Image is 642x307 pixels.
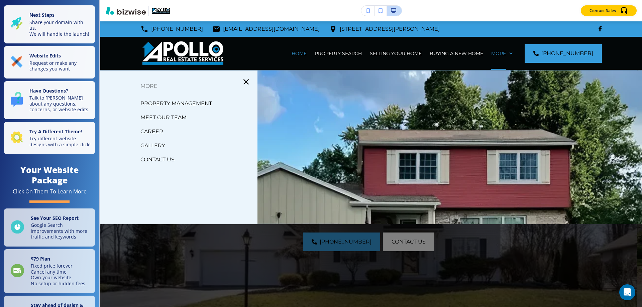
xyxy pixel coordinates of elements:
[4,249,95,293] a: $79 PlanFixed price foreverCancel any timeOwn your websiteNo setup or hidden fees
[106,7,146,15] img: Bizwise Logo
[4,208,95,247] a: See Your SEO ReportGoogle Search improvements with more traffic and keywords
[140,113,187,123] p: MEET OUR TEAM
[29,52,61,59] strong: Website Edits
[31,222,91,240] p: Google Search improvements with more traffic and keywords
[29,12,55,18] strong: Next Steps
[140,99,212,109] p: PROPERTY MANAGEMENT
[29,95,91,113] p: Talk to [PERSON_NAME] about any questions, concerns, or website edits.
[31,215,79,221] strong: See Your SEO Report
[13,188,87,195] div: Click On Them To Learn More
[292,50,307,57] p: HOME
[4,46,95,79] button: Website EditsRequest or make any changes you want
[152,8,170,14] img: Your Logo
[29,60,91,72] p: Request or make any changes you want
[590,8,616,14] p: Contact Sales
[140,127,163,137] p: CAREER
[140,155,175,165] p: CONTACT US
[223,24,320,34] p: [EMAIL_ADDRESS][DOMAIN_NAME]
[29,128,82,135] strong: Try A Different Theme!
[541,49,593,57] span: [PHONE_NUMBER]
[4,81,95,119] button: Have Questions?Talk to [PERSON_NAME] about any questions, concerns, or website edits.
[491,50,506,57] p: More
[140,141,165,151] p: GALLERY
[315,50,362,57] p: PROPERTY SEARCH
[619,284,635,300] div: Open Intercom Messenger
[29,136,91,147] p: Try different website designs with a simple click!
[29,19,91,37] p: Share your domain with us. We will handle the launch!
[4,165,95,185] h4: Your Website Package
[151,24,203,34] p: [PHONE_NUMBER]
[140,39,225,67] img: Apollo Real Estate Services
[31,256,50,262] strong: $ 79 Plan
[100,81,257,91] p: More
[4,122,95,154] button: Try A Different Theme!Try different website designs with a simple click!
[31,263,85,286] p: Fixed price forever Cancel any time Own your website No setup or hidden fees
[340,24,440,34] p: [STREET_ADDRESS][PERSON_NAME]
[430,50,483,57] p: BUYING A NEW HOME
[581,5,637,16] button: Contact Sales
[29,88,68,94] strong: Have Questions?
[4,5,95,43] button: Next StepsShare your domain with us.We will handle the launch!
[370,50,422,57] p: SELLING YOUR HOME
